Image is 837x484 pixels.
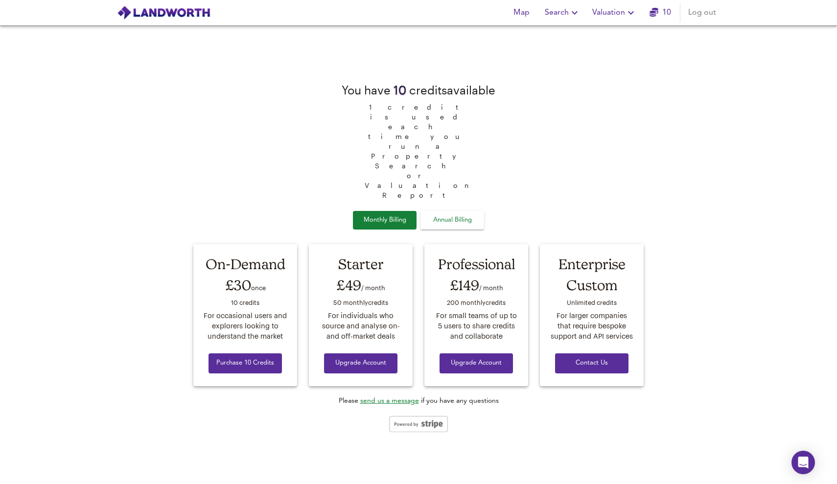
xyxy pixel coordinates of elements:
[360,397,419,404] a: send us a message
[209,353,282,373] button: Purchase 10 Credits
[479,284,503,291] span: / month
[342,82,495,98] div: You have credit s available
[361,284,385,291] span: / month
[389,416,448,433] img: stripe-logo
[688,6,716,20] span: Log out
[360,98,477,200] span: 1 credit is used each time you run a Property Search or Valuation Report
[117,5,210,20] img: logo
[318,254,403,274] div: Starter
[216,358,274,369] span: Purchase 10 Credits
[555,353,628,373] button: Contact Us
[434,296,519,311] div: 200 monthly credit s
[549,254,634,274] div: Enterprise
[318,296,403,311] div: 50 monthly credit s
[510,6,533,20] span: Map
[440,353,513,373] button: Upgrade Account
[318,311,403,341] div: For individuals who source and analyse on- and off-market deals
[563,358,621,369] span: Contact Us
[549,296,634,311] div: Unlimited credit s
[545,6,581,20] span: Search
[318,274,403,296] div: £49
[791,451,815,474] div: Open Intercom Messenger
[428,215,477,226] span: Annual Billing
[332,358,390,369] span: Upgrade Account
[394,83,406,97] span: 10
[434,274,519,296] div: £149
[203,311,288,341] div: For occasional users and explorers looking to understand the market
[434,254,519,274] div: Professional
[549,311,634,341] div: For larger companies that require bespoke support and API services
[684,3,720,23] button: Log out
[541,3,584,23] button: Search
[203,296,288,311] div: 10 credit s
[251,284,266,291] span: once
[324,353,397,373] button: Upgrade Account
[650,6,671,20] a: 10
[549,274,634,296] div: Custom
[447,358,505,369] span: Upgrade Account
[434,311,519,341] div: For small teams of up to 5 users to share credits and collaborate
[506,3,537,23] button: Map
[203,274,288,296] div: £30
[420,211,484,230] button: Annual Billing
[592,6,637,20] span: Valuation
[645,3,676,23] button: 10
[339,396,499,406] div: Please if you have any questions
[588,3,641,23] button: Valuation
[203,254,288,274] div: On-Demand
